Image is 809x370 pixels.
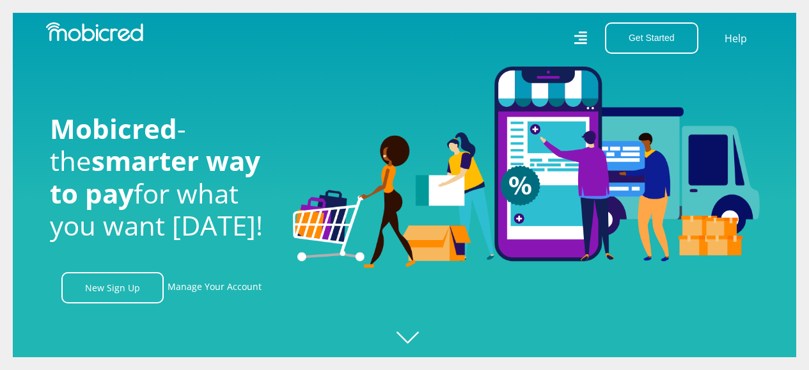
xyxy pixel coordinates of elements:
[605,22,698,54] button: Get Started
[293,67,760,269] img: Welcome to Mobicred
[50,113,274,242] h1: - the for what you want [DATE]!
[50,142,260,211] span: smarter way to pay
[50,110,177,147] span: Mobicred
[724,30,748,47] a: Help
[46,22,143,42] img: Mobicred
[168,272,262,303] a: Manage Your Account
[61,272,164,303] a: New Sign Up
